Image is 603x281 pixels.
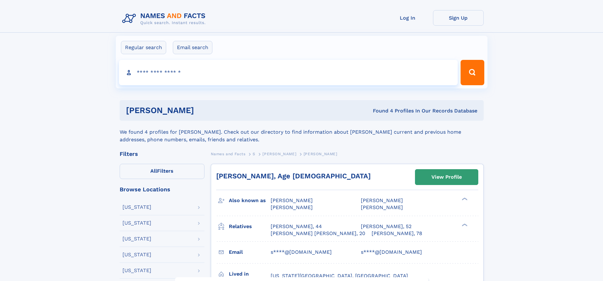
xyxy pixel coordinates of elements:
[361,223,411,230] a: [PERSON_NAME], 52
[271,273,408,279] span: [US_STATE][GEOGRAPHIC_DATA], [GEOGRAPHIC_DATA]
[461,60,484,85] button: Search Button
[211,150,246,158] a: Names and Facts
[173,41,212,54] label: Email search
[229,247,271,258] h3: Email
[253,152,255,156] span: S
[229,221,271,232] h3: Relatives
[120,10,211,27] img: Logo Names and Facts
[122,268,151,273] div: [US_STATE]
[433,10,484,26] a: Sign Up
[460,197,468,201] div: ❯
[283,107,477,114] div: Found 4 Profiles In Our Records Database
[271,197,313,203] span: [PERSON_NAME]
[361,197,403,203] span: [PERSON_NAME]
[253,150,255,158] a: S
[120,164,204,179] label: Filters
[122,205,151,210] div: [US_STATE]
[150,168,157,174] span: All
[271,223,322,230] a: [PERSON_NAME], 44
[126,106,284,114] h1: [PERSON_NAME]
[119,60,458,85] input: search input
[229,195,271,206] h3: Also known as
[361,204,403,210] span: [PERSON_NAME]
[120,121,484,144] div: We found 4 profiles for [PERSON_NAME]. Check out our directory to find information about [PERSON_...
[122,252,151,257] div: [US_STATE]
[122,236,151,241] div: [US_STATE]
[262,150,296,158] a: [PERSON_NAME]
[304,152,337,156] span: [PERSON_NAME]
[460,223,468,227] div: ❯
[372,230,422,237] a: [PERSON_NAME], 78
[431,170,462,184] div: View Profile
[122,220,151,226] div: [US_STATE]
[120,151,204,157] div: Filters
[121,41,166,54] label: Regular search
[229,269,271,279] h3: Lived in
[382,10,433,26] a: Log In
[120,187,204,192] div: Browse Locations
[271,230,365,237] a: [PERSON_NAME] [PERSON_NAME], 20
[216,172,371,180] a: [PERSON_NAME], Age [DEMOGRAPHIC_DATA]
[271,204,313,210] span: [PERSON_NAME]
[262,152,296,156] span: [PERSON_NAME]
[415,169,478,185] a: View Profile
